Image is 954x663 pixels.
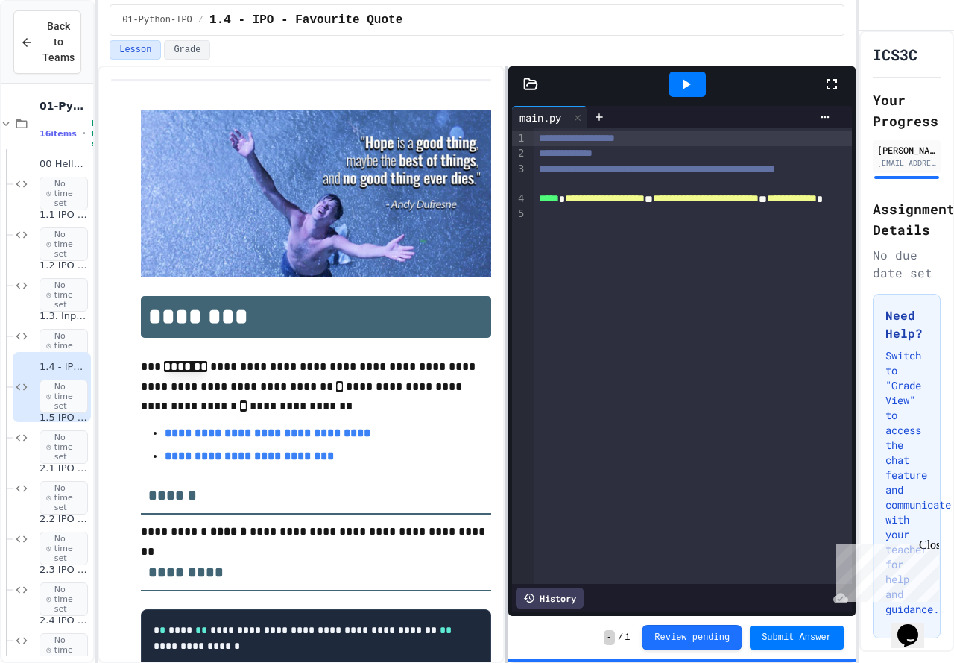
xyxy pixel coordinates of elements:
[40,129,77,139] span: 16 items
[40,462,88,475] span: 2.1 IPO - Ask Name and Age
[40,310,88,323] span: 1.3. Input/print: Hello, [PERSON_NAME]!
[40,513,88,526] span: 2.2 IPO - lastName, firstName
[42,19,75,66] span: Back to Teams
[6,6,103,95] div: Chat with us now!Close
[40,481,88,515] span: No time set
[40,412,88,424] span: 1.5 IPO Memorable Experience
[209,11,402,29] span: 1.4 - IPO - Favourite Quote
[40,99,88,113] span: 01-Python-IPO
[83,128,86,139] span: •
[40,564,88,576] span: 2.3 IPO - Variable Types
[885,307,928,342] h3: Need Help?
[40,532,88,566] span: No time set
[891,603,939,648] iframe: chat widget
[40,177,88,211] span: No time set
[830,538,939,602] iframe: chat widget
[92,119,113,148] span: No time set
[40,329,88,363] span: No time set
[110,40,161,60] button: Lesson
[873,246,941,282] div: No due date set
[164,40,210,60] button: Grade
[40,209,88,221] span: 1.1 IPO - Basic Output - Word Shapes
[40,158,88,171] span: 00 Hello World (Python)
[40,227,88,262] span: No time set
[40,278,88,312] span: No time set
[40,430,88,465] span: No time set
[40,380,88,414] span: No time set
[877,143,936,157] div: [PERSON_NAME]
[122,14,192,26] span: 01-Python-IPO
[873,198,941,240] h2: Assignment Details
[198,14,203,26] span: /
[40,615,88,627] span: 2.4 IPO - Address
[873,44,917,65] h1: ICS3C
[877,157,936,169] div: [EMAIL_ADDRESS][DOMAIN_NAME]
[40,582,88,617] span: No time set
[40,361,88,374] span: 1.4 - IPO - Favourite Quote
[40,260,88,272] span: 1.2 IPO - Initials
[885,348,928,617] p: Switch to "Grade View" to access the chat feature and communicate with your teacher for help and ...
[13,10,81,74] button: Back to Teams
[873,89,941,131] h2: Your Progress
